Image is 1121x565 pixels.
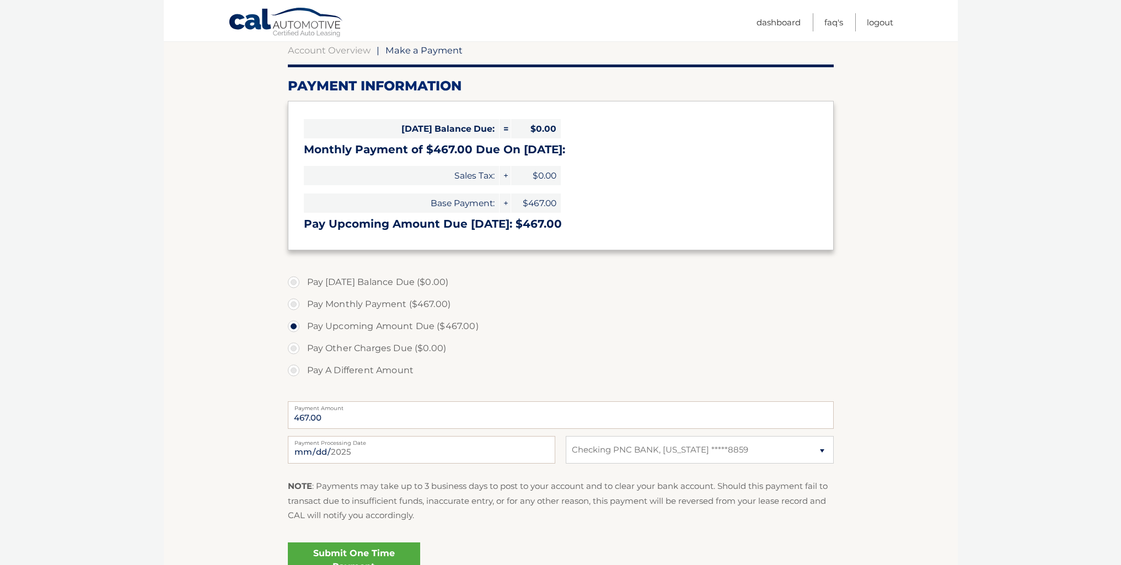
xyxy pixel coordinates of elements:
[304,119,499,138] span: [DATE] Balance Due:
[500,193,511,213] span: +
[824,13,843,31] a: FAQ's
[757,13,801,31] a: Dashboard
[500,166,511,185] span: +
[304,143,818,157] h3: Monthly Payment of $467.00 Due On [DATE]:
[288,401,834,429] input: Payment Amount
[304,193,499,213] span: Base Payment:
[288,271,834,293] label: Pay [DATE] Balance Due ($0.00)
[304,166,499,185] span: Sales Tax:
[288,315,834,337] label: Pay Upcoming Amount Due ($467.00)
[228,7,344,39] a: Cal Automotive
[385,45,463,56] span: Make a Payment
[288,436,555,464] input: Payment Date
[288,401,834,410] label: Payment Amount
[288,78,834,94] h2: Payment Information
[500,119,511,138] span: =
[511,119,561,138] span: $0.00
[288,45,371,56] a: Account Overview
[288,293,834,315] label: Pay Monthly Payment ($467.00)
[511,193,561,213] span: $467.00
[377,45,379,56] span: |
[867,13,893,31] a: Logout
[511,166,561,185] span: $0.00
[304,217,818,231] h3: Pay Upcoming Amount Due [DATE]: $467.00
[288,479,834,523] p: : Payments may take up to 3 business days to post to your account and to clear your bank account....
[288,481,312,491] strong: NOTE
[288,337,834,359] label: Pay Other Charges Due ($0.00)
[288,436,555,445] label: Payment Processing Date
[288,359,834,381] label: Pay A Different Amount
